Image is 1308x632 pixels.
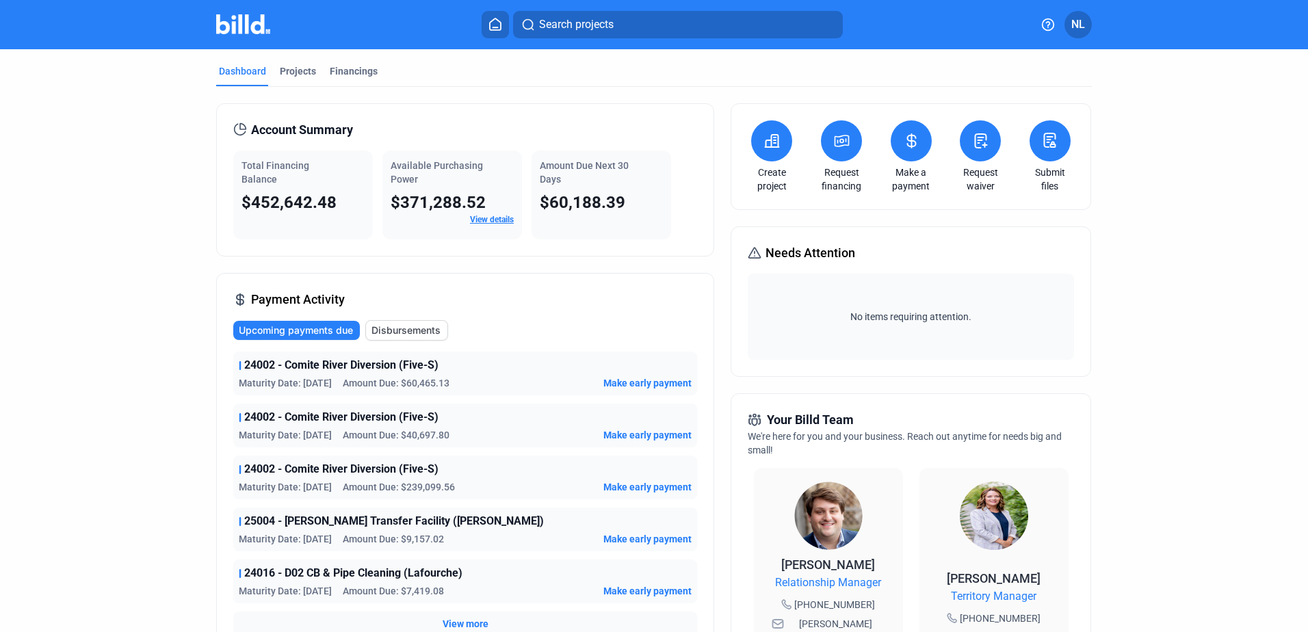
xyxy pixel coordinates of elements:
button: Make early payment [603,584,692,598]
span: Needs Attention [766,243,855,263]
img: Billd Company Logo [216,14,270,34]
span: $371,288.52 [391,193,486,212]
a: Create project [748,166,796,193]
span: Territory Manager [951,588,1036,605]
button: Upcoming payments due [233,321,360,340]
span: Amount Due: $7,419.08 [343,584,444,598]
span: Amount Due: $60,465.13 [343,376,449,390]
button: View more [443,617,488,631]
div: Dashboard [219,64,266,78]
span: Search projects [539,16,614,33]
span: Payment Activity [251,290,345,309]
span: Maturity Date: [DATE] [239,532,332,546]
button: Search projects [513,11,843,38]
a: View details [470,215,514,224]
span: Amount Due Next 30 Days [540,160,629,185]
img: Territory Manager [960,482,1028,550]
span: Upcoming payments due [239,324,353,337]
span: Maturity Date: [DATE] [239,584,332,598]
span: $452,642.48 [241,193,337,212]
span: Disbursements [371,324,441,337]
span: Maturity Date: [DATE] [239,376,332,390]
span: 24002 - Comite River Diversion (Five-S) [244,461,439,477]
span: Amount Due: $239,099.56 [343,480,455,494]
a: Request financing [817,166,865,193]
a: Request waiver [956,166,1004,193]
span: Amount Due: $40,697.80 [343,428,449,442]
span: Amount Due: $9,157.02 [343,532,444,546]
span: Your Billd Team [767,410,854,430]
span: [PERSON_NAME] [781,557,875,572]
span: [PHONE_NUMBER] [794,598,875,611]
span: [PHONE_NUMBER] [960,611,1041,625]
button: Disbursements [365,320,448,341]
span: No items requiring attention. [753,310,1068,324]
div: Projects [280,64,316,78]
button: Make early payment [603,428,692,442]
span: We're here for you and your business. Reach out anytime for needs big and small! [748,431,1062,456]
span: 24002 - Comite River Diversion (Five-S) [244,409,439,425]
img: Relationship Manager [794,482,863,550]
span: Account Summary [251,120,353,140]
span: 24016 - D02 CB & Pipe Cleaning (Lafourche) [244,565,462,581]
span: Available Purchasing Power [391,160,483,185]
button: Make early payment [603,532,692,546]
a: Submit files [1026,166,1074,193]
button: Make early payment [603,480,692,494]
span: [PERSON_NAME] [947,571,1041,585]
span: $60,188.39 [540,193,625,212]
span: 25004 - [PERSON_NAME] Transfer Facility ([PERSON_NAME]) [244,513,544,529]
button: NL [1064,11,1092,38]
div: Financings [330,64,378,78]
span: Total Financing Balance [241,160,309,185]
span: Maturity Date: [DATE] [239,480,332,494]
span: Relationship Manager [775,575,881,591]
span: 24002 - Comite River Diversion (Five-S) [244,357,439,373]
span: NL [1071,16,1085,33]
button: Make early payment [603,376,692,390]
a: Make a payment [887,166,935,193]
span: Maturity Date: [DATE] [239,428,332,442]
